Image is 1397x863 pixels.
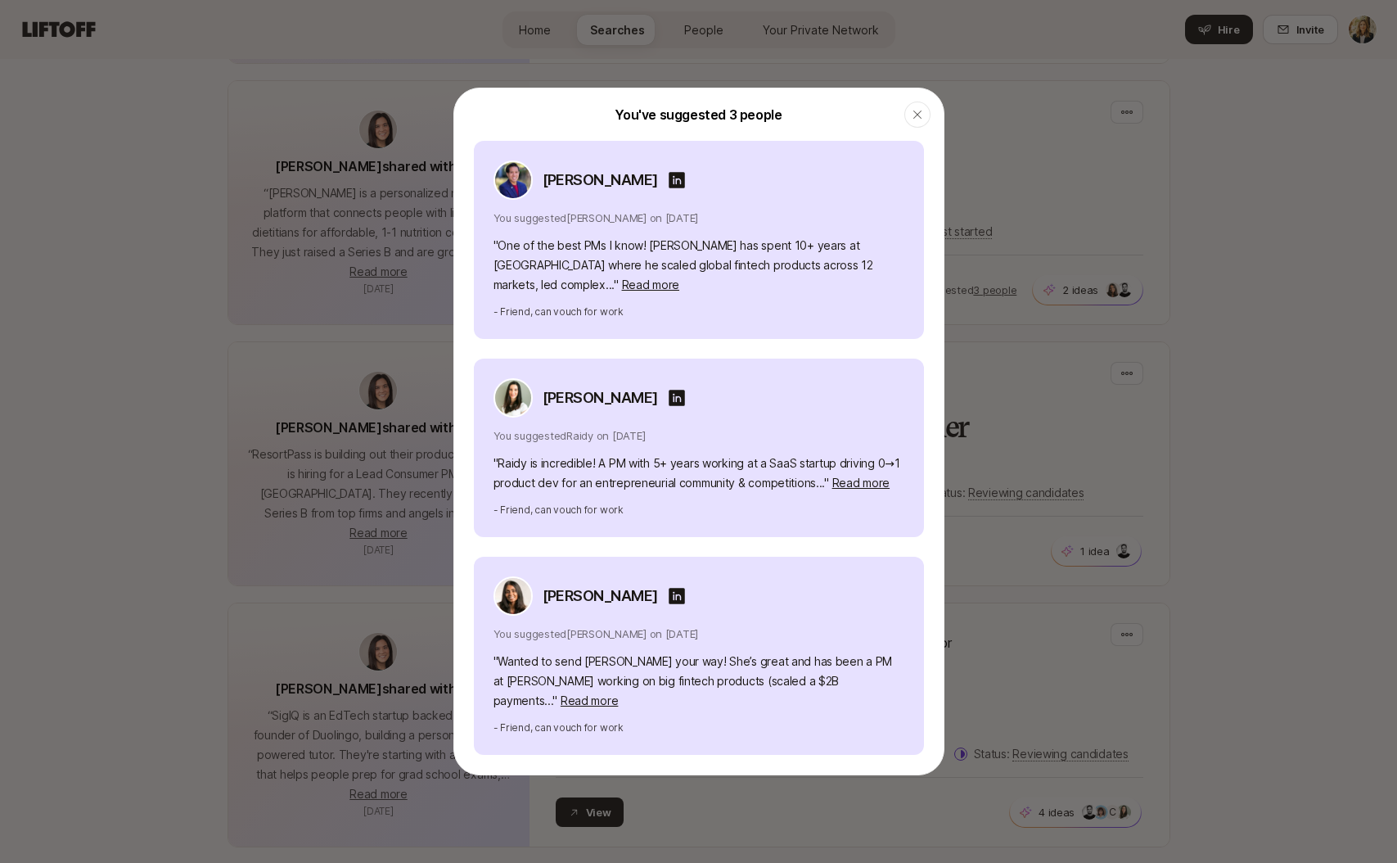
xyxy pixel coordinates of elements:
[495,578,531,614] img: c4570706_efd8_4037_b1db_068d66f38f12.jpg
[493,210,904,226] p: You suggested [PERSON_NAME] on [DATE]
[493,652,904,711] p: " Wanted to send [PERSON_NAME] your way! She’s great and has been a PM at [PERSON_NAME] working o...
[561,694,618,707] span: Read more
[493,454,904,493] p: " Raidy is incredible! A PM with 5+ years working at a SaaS startup driving 0→1 product dev for a...
[543,169,658,192] p: [PERSON_NAME]
[615,108,782,121] h2: You've suggested 3 people
[493,721,904,735] p: - Friend, can vouch for work
[493,236,904,295] p: " One of the best PMs I know! [PERSON_NAME] has spent 10+ years at [GEOGRAPHIC_DATA] where he sca...
[832,476,890,490] span: Read more
[543,585,658,608] p: [PERSON_NAME]
[493,427,904,444] p: You suggested Raidy on [DATE]
[493,626,904,642] p: You suggested [PERSON_NAME] on [DATE]
[493,305,904,319] p: - Friend, can vouch for work
[622,278,679,291] span: Read more
[495,380,531,416] img: 0e3d2002_b18a_452b_b86f_2982cf5a075b.jpg
[495,162,531,198] img: 7c8160a5_ecfa_4aa5_b54d_84b921cc4588.jpg
[543,386,658,409] p: [PERSON_NAME]
[493,503,904,517] p: - Friend, can vouch for work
